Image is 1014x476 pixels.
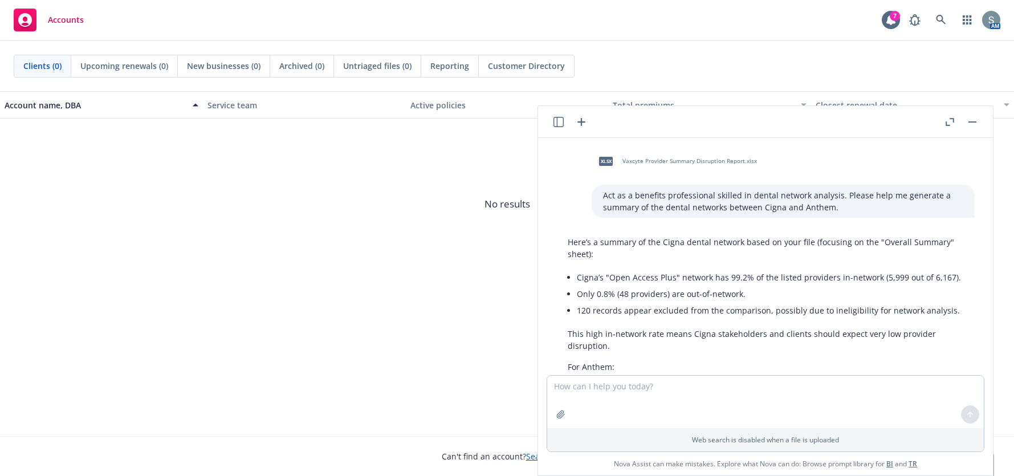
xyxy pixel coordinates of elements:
a: Accounts [9,4,88,36]
span: Customer Directory [488,60,565,72]
span: Untriaged files (0) [343,60,412,72]
p: Act as a benefits professional skilled in dental network analysis. Please help me generate a summ... [603,189,963,213]
a: TR [909,459,917,469]
span: Nova Assist can make mistakes. Explore what Nova can do: Browse prompt library for and [543,452,988,475]
li: Only 0.8% (48 providers) are out-of-network. [577,286,963,302]
a: Switch app [956,9,979,31]
p: For Anthem: [568,361,963,373]
span: Accounts [48,15,84,25]
span: New businesses (0) [187,60,260,72]
div: Total premiums [613,99,794,111]
span: Can't find an account? [442,450,573,462]
span: Reporting [430,60,469,72]
button: Total premiums [608,91,811,119]
span: xlsx [599,157,613,165]
div: xlsxVaxcyte Provider Summary Disruption Report.xlsx [592,147,759,176]
span: Vaxcyte Provider Summary Disruption Report.xlsx [622,157,757,165]
div: Account name, DBA [5,99,186,111]
a: Report a Bug [903,9,926,31]
p: Here’s a summary of the Cigna dental network based on your file (focusing on the "Overall Summary... [568,236,963,260]
img: photo [982,11,1000,29]
li: Cigna’s "Open Access Plus" network has 99.2% of the listed providers in-network (5,999 out of 6,1... [577,269,963,286]
a: Search [930,9,952,31]
p: Web search is disabled when a file is uploaded [554,435,977,445]
div: Closest renewal date [816,99,997,111]
a: Search for it [526,451,573,462]
div: Service team [207,99,401,111]
li: 120 records appear excluded from the comparison, possibly due to ineligibility for network analysis. [577,302,963,319]
span: Clients (0) [23,60,62,72]
div: Active policies [410,99,604,111]
span: Archived (0) [279,60,324,72]
span: Upcoming renewals (0) [80,60,168,72]
p: This high in-network rate means Cigna stakeholders and clients should expect very low provider di... [568,328,963,352]
div: 7 [890,11,900,21]
a: BI [886,459,893,469]
button: Active policies [406,91,609,119]
button: Closest renewal date [811,91,1014,119]
button: Service team [203,91,406,119]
